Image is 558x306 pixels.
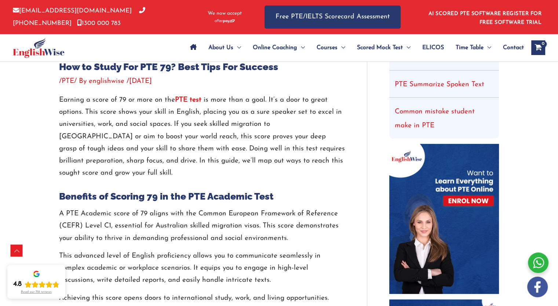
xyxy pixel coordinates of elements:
img: cropped-ew-logo [13,38,65,58]
p: Earning a score of 79 or more on the is more than a goal. It’s a door to great options. This scor... [59,94,345,179]
a: 1300 000 783 [77,20,121,26]
a: PTE test [175,96,204,103]
span: Online Coaching [253,35,297,61]
span: Menu Toggle [297,35,305,61]
h1: How to Study For PTE 79? Best Tips For Success [59,61,345,73]
a: PTE Summarize Spoken Text [395,81,484,88]
span: ELICOS [422,35,444,61]
img: white-facebook.png [527,277,548,297]
span: Contact [503,35,524,61]
a: Online CoachingMenu Toggle [247,35,311,61]
aside: Header Widget 1 [424,5,545,29]
span: Scored Mock Test [357,35,403,61]
span: We now accept [208,10,242,17]
a: [PHONE_NUMBER] [13,8,145,26]
a: ELICOS [416,35,450,61]
span: Menu Toggle [233,35,241,61]
p: This advanced level of English proficiency allows you to communicate seamlessly in complex academ... [59,250,345,287]
a: Common mistake student make in PTE [395,108,475,129]
a: CoursesMenu Toggle [311,35,351,61]
span: Menu Toggle [403,35,411,61]
a: englishwise [89,78,127,85]
span: Courses [317,35,338,61]
strong: PTE test [175,96,201,103]
a: AI SCORED PTE SOFTWARE REGISTER FOR FREE SOFTWARE TRIAL [428,11,542,25]
nav: Site Navigation: Main Menu [184,35,524,61]
span: About Us [208,35,233,61]
a: View Shopping Cart, empty [531,40,545,55]
span: englishwise [89,78,124,85]
a: Free PTE/IELTS Scorecard Assessment [265,6,401,29]
span: Time Table [456,35,484,61]
span: [DATE] [129,78,152,85]
a: Scored Mock TestMenu Toggle [351,35,416,61]
h2: Benefits of Scoring 79 in the PTE Academic Test [59,190,345,203]
a: PTE [62,78,74,85]
div: / / By / [59,76,345,87]
p: A PTE Academic score of 79 aligns with the Common European Framework of Reference (CEFR) Level C1... [59,208,345,244]
a: Contact [497,35,524,61]
div: Read our 718 reviews [21,290,52,294]
span: Menu Toggle [484,35,491,61]
a: [EMAIL_ADDRESS][DOMAIN_NAME] [13,8,132,14]
span: Menu Toggle [338,35,345,61]
div: 4.8 [13,280,22,289]
a: About UsMenu Toggle [203,35,247,61]
div: Rating: 4.8 out of 5 [13,280,59,289]
a: Time TableMenu Toggle [450,35,497,61]
img: Afterpay-Logo [215,19,235,23]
